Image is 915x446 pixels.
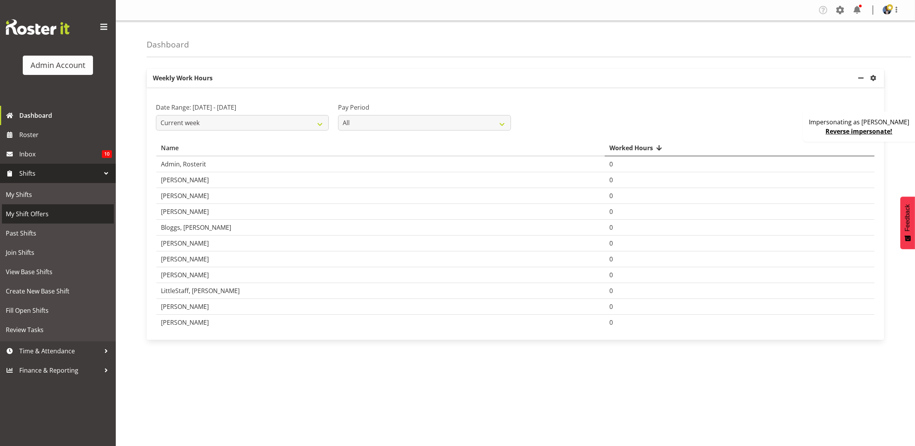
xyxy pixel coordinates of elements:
[156,315,605,330] td: [PERSON_NAME]
[609,239,613,248] span: 0
[6,285,110,297] span: Create New Base Shift
[6,305,110,316] span: Fill Open Shifts
[904,204,911,231] span: Feedback
[2,282,114,301] a: Create New Base Shift
[156,299,605,315] td: [PERSON_NAME]
[102,150,112,158] span: 10
[156,156,605,172] td: Admin, Rosterit
[2,320,114,339] a: Review Tasks
[6,324,110,336] span: Review Tasks
[609,207,613,216] span: 0
[156,188,605,204] td: [PERSON_NAME]
[147,40,189,49] h4: Dashboard
[156,204,605,220] td: [PERSON_NAME]
[609,287,613,295] span: 0
[156,220,605,236] td: Bloggs, [PERSON_NAME]
[609,192,613,200] span: 0
[609,223,613,232] span: 0
[856,69,869,87] a: minimize
[609,255,613,263] span: 0
[2,243,114,262] a: Join Shifts
[2,204,114,224] a: My Shift Offers
[6,208,110,220] span: My Shift Offers
[609,176,613,184] span: 0
[156,103,329,112] label: Date Range: [DATE] - [DATE]
[19,365,100,376] span: Finance & Reporting
[6,227,110,239] span: Past Shifts
[19,129,112,141] span: Roster
[6,247,110,258] span: Join Shifts
[2,262,114,282] a: View Base Shifts
[156,251,605,267] td: [PERSON_NAME]
[809,117,909,127] p: Impersonating as [PERSON_NAME]
[609,143,653,153] span: Worked Hours
[6,189,110,200] span: My Shifts
[338,103,511,112] label: Pay Period
[609,271,613,279] span: 0
[30,59,85,71] div: Admin Account
[19,168,100,179] span: Shifts
[2,185,114,204] a: My Shifts
[609,318,613,327] span: 0
[19,148,102,160] span: Inbox
[2,224,114,243] a: Past Shifts
[826,127,893,136] a: Reverse impersonate!
[147,69,856,87] p: Weekly Work Hours
[6,19,69,35] img: Rosterit website logo
[609,160,613,168] span: 0
[156,236,605,251] td: [PERSON_NAME]
[869,73,881,83] a: settings
[883,5,892,15] img: black-ianbbb17ca7de4945c725cbf0de5c0c82ee.png
[156,283,605,299] td: LittleStaff, [PERSON_NAME]
[900,197,915,249] button: Feedback - Show survey
[19,345,100,357] span: Time & Attendance
[161,143,179,153] span: Name
[2,301,114,320] a: Fill Open Shifts
[156,172,605,188] td: [PERSON_NAME]
[19,110,112,121] span: Dashboard
[156,267,605,283] td: [PERSON_NAME]
[609,302,613,311] span: 0
[6,266,110,278] span: View Base Shifts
